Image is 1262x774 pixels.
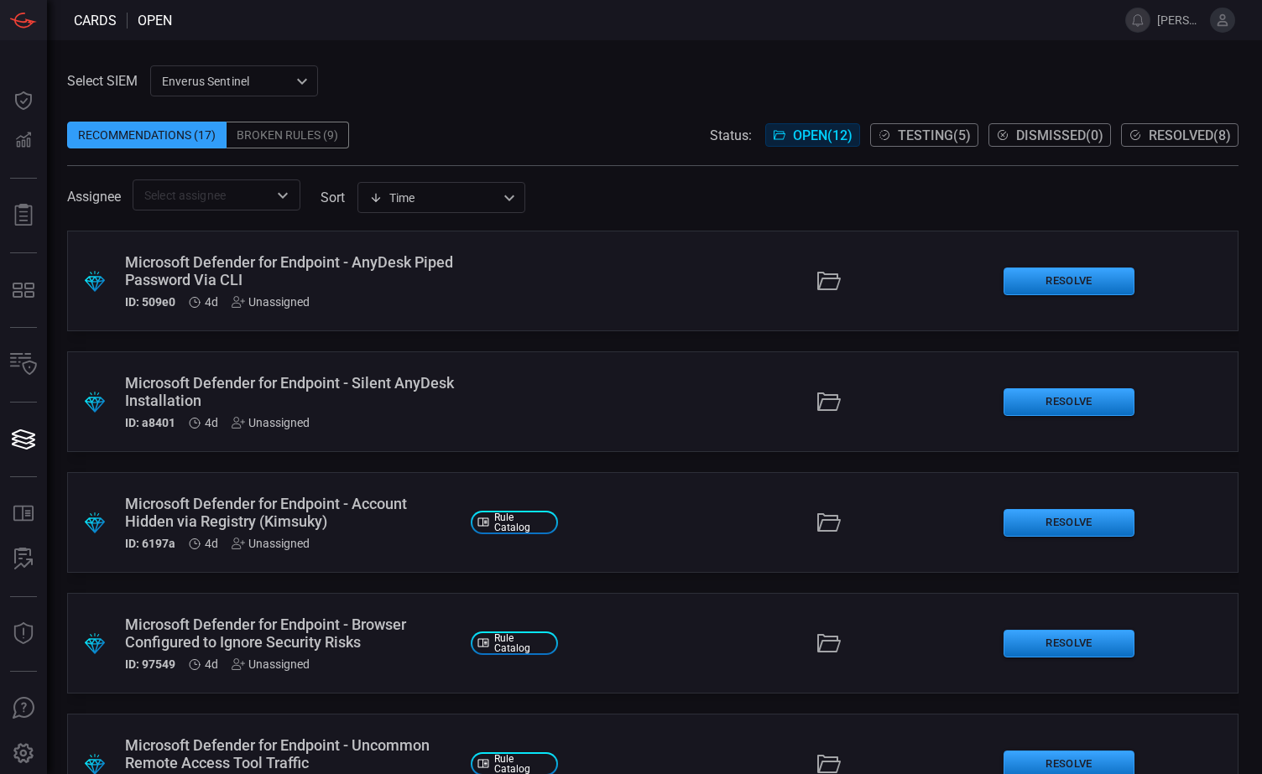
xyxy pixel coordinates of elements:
[1004,630,1134,657] button: Resolve
[3,614,44,654] button: Threat Intelligence
[494,633,551,653] span: Rule Catalog
[205,295,218,309] span: Sep 21, 2025 12:08 AM
[3,419,44,460] button: Cards
[162,73,291,90] p: Enverus Sentinel
[321,190,345,205] label: sort
[870,123,978,147] button: Testing(5)
[3,688,44,729] button: Ask Us A Question
[3,734,44,774] button: Preferences
[793,127,853,143] span: Open ( 12 )
[232,295,310,309] div: Unassigned
[3,81,44,121] button: Dashboard
[3,270,44,310] button: MITRE - Detection Posture
[3,121,44,161] button: Detections
[125,416,175,429] h5: ID: a8401
[125,374,457,409] div: Microsoft Defender for Endpoint - Silent AnyDesk Installation
[3,345,44,385] button: Inventory
[1157,13,1203,27] span: [PERSON_NAME].[PERSON_NAME]
[138,13,172,29] span: open
[232,657,310,671] div: Unassigned
[1149,127,1231,143] span: Resolved ( 8 )
[125,736,457,771] div: Microsoft Defender for Endpoint - Uncommon Remote Access Tool Traffic
[74,13,117,29] span: Cards
[494,512,551,532] span: Rule Catalog
[494,754,551,774] span: Rule Catalog
[369,190,498,206] div: Time
[125,495,457,530] div: Microsoft Defender for Endpoint - Account Hidden via Registry (Kimsuky)
[1121,123,1239,147] button: Resolved(8)
[125,253,457,288] div: Microsoft Defender for Endpoint - AnyDesk Piped Password Via CLI
[67,122,227,148] div: Recommendations (17)
[1016,127,1103,143] span: Dismissed ( 0 )
[1004,388,1134,416] button: Resolve
[205,537,218,550] span: Sep 21, 2025 12:08 AM
[125,657,175,671] h5: ID: 97549
[67,73,138,89] label: Select SIEM
[1004,268,1134,295] button: Resolve
[898,127,971,143] span: Testing ( 5 )
[3,195,44,236] button: Reports
[988,123,1111,147] button: Dismissed(0)
[1004,509,1134,537] button: Resolve
[125,295,175,309] h5: ID: 509e0
[271,184,295,207] button: Open
[67,189,121,205] span: Assignee
[3,539,44,579] button: ALERT ANALYSIS
[765,123,860,147] button: Open(12)
[232,416,310,429] div: Unassigned
[125,537,175,550] h5: ID: 6197a
[205,657,218,671] span: Sep 21, 2025 12:08 AM
[125,616,457,651] div: Microsoft Defender for Endpoint - Browser Configured to Ignore Security Risks
[232,537,310,550] div: Unassigned
[138,184,268,205] input: Select assignee
[710,127,752,143] span: Status:
[227,122,349,148] div: Broken Rules (9)
[205,416,218,429] span: Sep 21, 2025 12:08 AM
[3,494,44,534] button: Rule Catalog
